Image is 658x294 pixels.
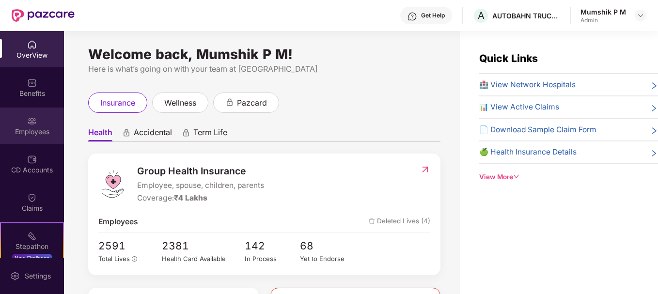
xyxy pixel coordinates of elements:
div: animation [122,128,131,137]
div: Stepathon [1,242,63,251]
span: 2591 [98,238,140,254]
img: svg+xml;base64,PHN2ZyBpZD0iQ2xhaW0iIHhtbG5zPSJodHRwOi8vd3d3LnczLm9yZy8yMDAwL3N2ZyIgd2lkdGg9IjIwIi... [27,193,37,202]
span: Term Life [193,127,227,141]
span: right [650,103,658,113]
div: Mumshik P M [580,7,626,16]
div: Settings [22,271,54,281]
span: Deleted Lives (4) [369,216,430,228]
span: right [650,148,658,158]
span: 142 [245,238,300,254]
span: 📊 View Active Claims [479,101,559,113]
span: insurance [100,97,135,109]
img: logo [98,170,127,199]
span: 📄 Download Sample Claim Form [479,124,596,136]
div: Admin [580,16,626,24]
span: pazcard [237,97,267,109]
div: Yet to Endorse [300,254,355,263]
span: wellness [164,97,196,109]
img: deleteIcon [369,218,375,224]
img: svg+xml;base64,PHN2ZyBpZD0iSG9tZSIgeG1sbnM9Imh0dHA6Ly93d3cudzMub3JnLzIwMDAvc3ZnIiB3aWR0aD0iMjAiIG... [27,40,37,49]
div: Welcome back, Mumshik P M! [88,50,440,58]
span: info-circle [132,256,138,262]
span: down [513,173,520,180]
img: svg+xml;base64,PHN2ZyBpZD0iRW1wbG95ZWVzIiB4bWxucz0iaHR0cDovL3d3dy53My5vcmcvMjAwMC9zdmciIHdpZHRoPS... [27,116,37,126]
span: right [650,126,658,136]
span: ₹4 Lakhs [174,193,207,202]
span: Employee, spouse, children, parents [137,180,264,191]
img: svg+xml;base64,PHN2ZyBpZD0iQ0RfQWNjb3VudHMiIGRhdGEtbmFtZT0iQ0QgQWNjb3VudHMiIHhtbG5zPSJodHRwOi8vd3... [27,155,37,164]
div: View More [479,172,658,182]
span: 68 [300,238,355,254]
img: svg+xml;base64,PHN2ZyBpZD0iQmVuZWZpdHMiIHhtbG5zPSJodHRwOi8vd3d3LnczLm9yZy8yMDAwL3N2ZyIgd2lkdGg9Ij... [27,78,37,88]
div: AUTOBAHN TRUCKING [492,11,560,20]
span: 2381 [162,238,245,254]
span: 🍏 Health Insurance Details [479,146,577,158]
div: Coverage: [137,192,264,204]
span: Quick Links [479,52,538,64]
img: svg+xml;base64,PHN2ZyBpZD0iRHJvcGRvd24tMzJ4MzIiIHhtbG5zPSJodHRwOi8vd3d3LnczLm9yZy8yMDAwL3N2ZyIgd2... [637,12,644,19]
span: A [478,10,485,21]
img: svg+xml;base64,PHN2ZyBpZD0iSGVscC0zMngzMiIgeG1sbnM9Imh0dHA6Ly93d3cudzMub3JnLzIwMDAvc3ZnIiB3aWR0aD... [407,12,417,21]
img: RedirectIcon [420,165,430,174]
span: right [650,81,658,91]
div: Get Help [421,12,445,19]
div: New Challenge [12,254,52,262]
img: svg+xml;base64,PHN2ZyBpZD0iU2V0dGluZy0yMHgyMCIgeG1sbnM9Imh0dHA6Ly93d3cudzMub3JnLzIwMDAvc3ZnIiB3aW... [10,271,20,281]
span: 🏥 View Network Hospitals [479,79,576,91]
span: Total Lives [98,255,130,263]
div: In Process [245,254,300,263]
span: Group Health Insurance [137,164,264,179]
div: animation [225,98,234,107]
div: Here is what’s going on with your team at [GEOGRAPHIC_DATA] [88,63,440,75]
div: animation [182,128,190,137]
span: Employees [98,216,138,228]
img: New Pazcare Logo [12,9,75,22]
div: Health Card Available [162,254,245,263]
span: Accidental [134,127,172,141]
span: Health [88,127,112,141]
img: svg+xml;base64,PHN2ZyB4bWxucz0iaHR0cDovL3d3dy53My5vcmcvMjAwMC9zdmciIHdpZHRoPSIyMSIgaGVpZ2h0PSIyMC... [27,231,37,241]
